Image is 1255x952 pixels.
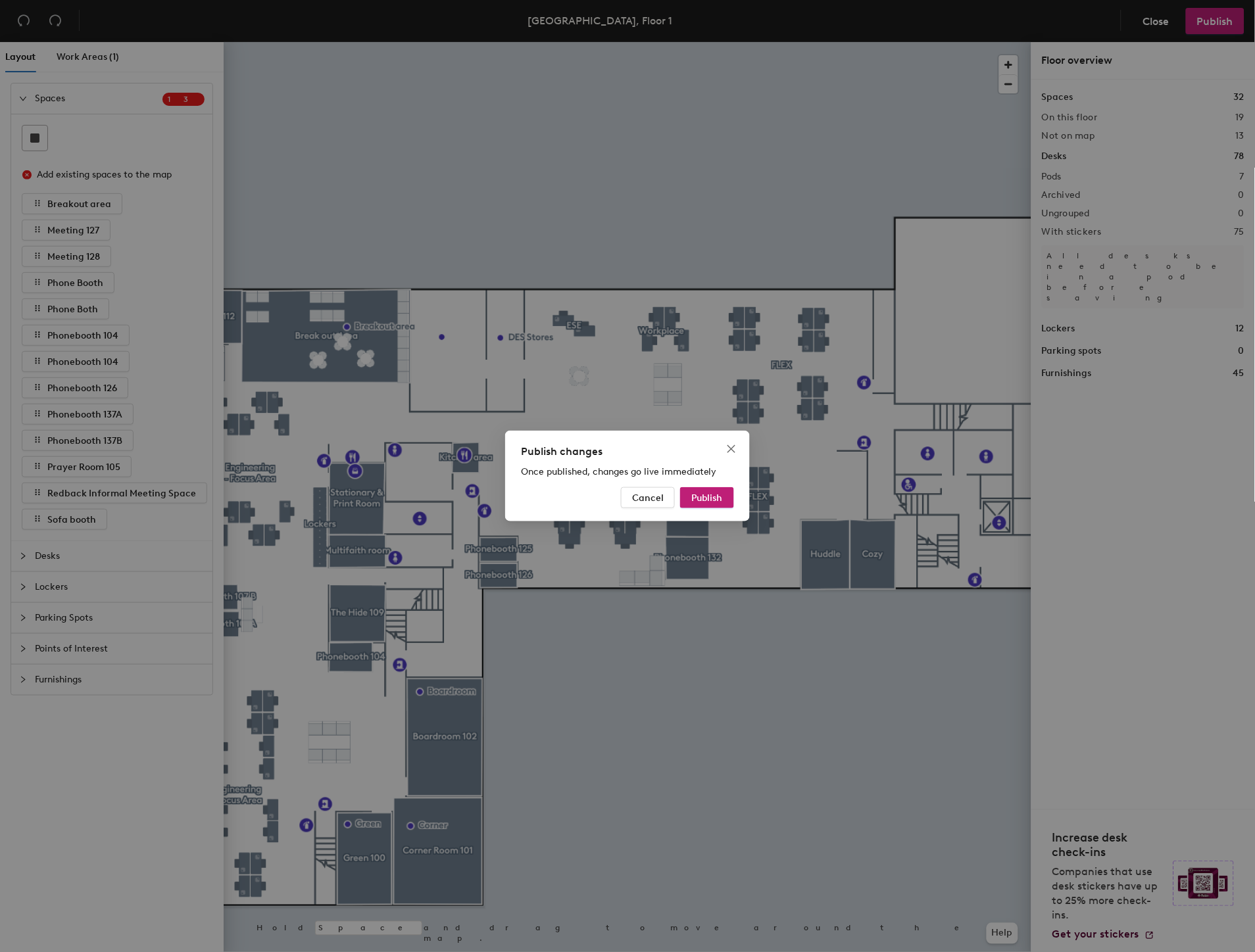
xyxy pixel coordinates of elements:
[521,466,717,477] span: Once published, changes go live immediately
[632,492,664,504] span: Cancel
[726,444,737,454] span: close
[680,487,734,508] button: Publish
[691,492,723,504] span: Publish
[721,444,742,454] span: Close
[521,444,734,460] div: Publish changes
[721,439,742,460] button: Close
[621,487,675,508] button: Cancel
